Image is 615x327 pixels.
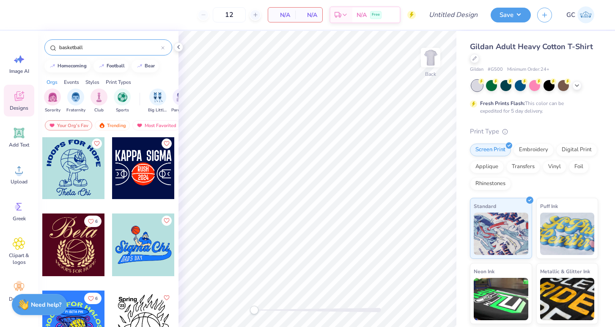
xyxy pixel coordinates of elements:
span: Standard [474,202,496,211]
div: filter for Fraternity [66,89,85,114]
div: Orgs [47,78,58,86]
span: 6 [95,219,98,224]
span: Gildan [470,66,483,73]
div: This color can be expedited for 5 day delivery. [480,100,584,115]
img: Fraternity Image [71,92,80,102]
button: filter button [171,89,191,114]
img: Parent's Weekend Image [176,92,186,102]
button: bear [132,60,159,72]
div: Foil [569,161,589,173]
img: Club Image [94,92,104,102]
button: Save [491,8,531,22]
span: 6 [95,297,98,301]
button: filter button [91,89,107,114]
strong: Fresh Prints Flash: [480,100,525,107]
img: trend_line.gif [136,64,143,69]
span: # G500 [488,66,503,73]
span: N/A [273,11,290,19]
input: Try "Alpha" [58,43,161,52]
img: most_fav.gif [136,122,143,128]
div: filter for Club [91,89,107,114]
span: Fraternity [66,107,85,114]
div: Digital Print [556,144,597,156]
div: Most Favorited [132,120,180,130]
div: Trending [95,120,130,130]
span: Big Little Reveal [148,107,167,114]
div: filter for Sorority [44,89,61,114]
button: Like [162,139,172,149]
span: Greek [13,215,26,222]
div: Vinyl [543,161,566,173]
img: trend_line.gif [49,64,56,69]
div: Accessibility label [250,306,258,314]
button: football [93,60,129,72]
div: Your Org's Fav [45,120,92,130]
span: Image AI [9,68,29,75]
div: filter for Sports [114,89,131,114]
img: Puff Ink [540,213,595,255]
span: Metallic & Glitter Ink [540,267,590,276]
button: filter button [114,89,131,114]
div: Styles [85,78,99,86]
span: Designs [10,105,28,111]
div: bear [145,64,155,68]
div: Screen Print [470,144,511,156]
div: Print Type [470,127,598,136]
a: GC [563,6,598,23]
button: Like [92,139,102,149]
button: filter button [66,89,85,114]
div: Print Types [106,78,131,86]
strong: Need help? [31,301,61,309]
img: Sorority Image [48,92,58,102]
span: Clipart & logos [5,252,33,266]
img: most_fav.gif [49,122,55,128]
div: homecoming [58,64,87,68]
img: trend_line.gif [98,64,105,69]
img: Standard [474,213,528,255]
input: – – [213,7,246,22]
div: Transfers [506,161,540,173]
button: Like [162,293,172,303]
div: football [107,64,125,68]
span: Decorate [9,296,29,302]
span: Upload [11,178,27,185]
span: N/A [300,11,317,19]
button: homecoming [44,60,91,72]
img: trending.gif [99,122,105,128]
input: Untitled Design [422,6,484,23]
div: filter for Parent's Weekend [171,89,191,114]
span: Neon Ink [474,267,494,276]
div: Events [64,78,79,86]
span: Club [94,107,104,114]
span: Gildan Adult Heavy Cotton T-Shirt [470,42,593,52]
div: filter for Big Little Reveal [148,89,167,114]
img: Sports Image [118,92,127,102]
button: filter button [44,89,61,114]
button: Like [162,216,172,226]
img: Metallic & Glitter Ink [540,278,595,320]
img: Gracyn Cantrell [577,6,594,23]
span: Minimum Order: 24 + [507,66,549,73]
img: Neon Ink [474,278,528,320]
span: Add Text [9,141,29,148]
button: Like [84,216,102,227]
button: filter button [148,89,167,114]
div: Back [425,70,436,78]
span: Parent's Weekend [171,107,191,114]
span: Free [372,12,380,18]
img: Big Little Reveal Image [153,92,162,102]
span: Sports [116,107,129,114]
span: Sorority [45,107,60,114]
span: GC [566,10,575,20]
div: Applique [470,161,504,173]
div: Embroidery [513,144,554,156]
span: Puff Ink [540,202,558,211]
div: Rhinestones [470,177,511,190]
span: N/A [357,11,367,19]
img: Back [422,49,439,66]
button: Like [84,293,102,304]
